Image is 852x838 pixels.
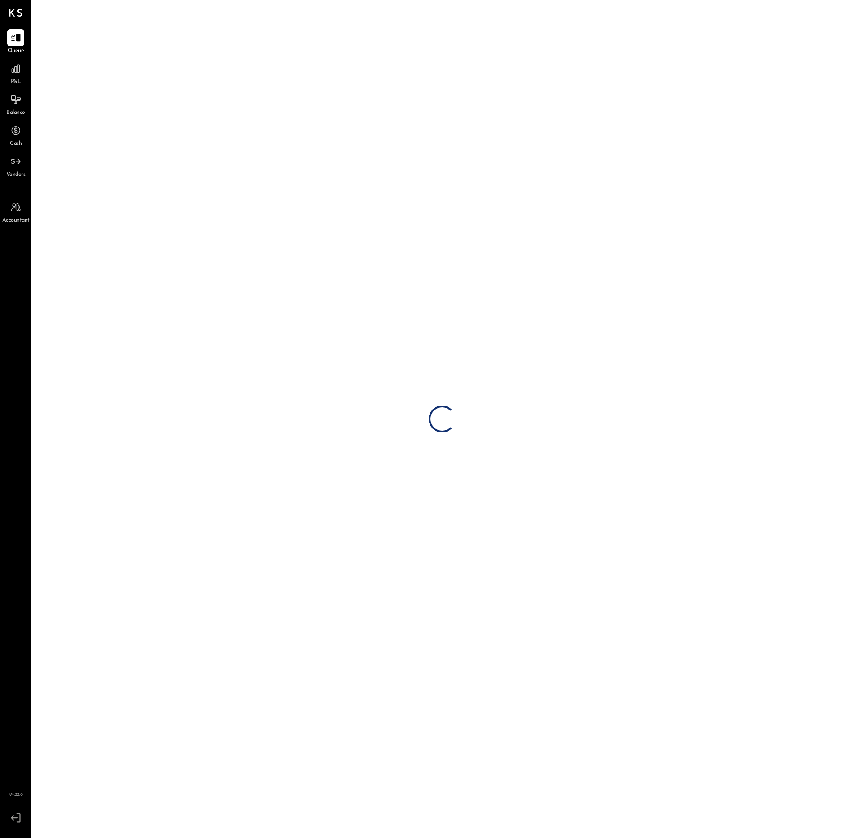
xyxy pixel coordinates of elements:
span: Queue [8,47,24,55]
a: P&L [0,60,31,86]
a: Vendors [0,153,31,179]
span: Balance [6,109,25,117]
a: Queue [0,29,31,55]
span: Cash [10,140,22,148]
span: Accountant [2,217,30,225]
span: Vendors [6,171,26,179]
a: Cash [0,122,31,148]
a: Balance [0,91,31,117]
a: Accountant [0,199,31,225]
span: P&L [11,78,21,86]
